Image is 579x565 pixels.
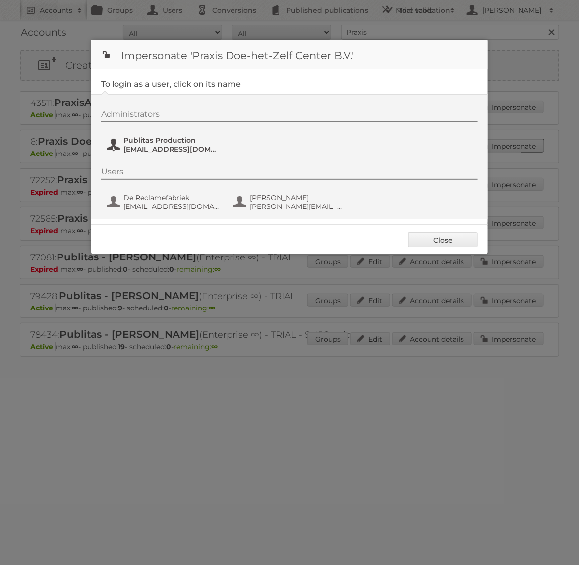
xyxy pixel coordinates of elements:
[106,192,223,212] button: De Reclamefabriek [EMAIL_ADDRESS][DOMAIN_NAME]
[250,202,346,211] span: [PERSON_NAME][EMAIL_ADDRESS][DOMAIN_NAME]
[101,79,241,89] legend: To login as a user, click on its name
[123,202,220,211] span: [EMAIL_ADDRESS][DOMAIN_NAME]
[101,167,478,180] div: Users
[106,135,223,154] button: Publitas Production [EMAIL_ADDRESS][DOMAIN_NAME]
[123,145,220,154] span: [EMAIL_ADDRESS][DOMAIN_NAME]
[101,109,478,122] div: Administrators
[232,192,349,212] button: [PERSON_NAME] [PERSON_NAME][EMAIL_ADDRESS][DOMAIN_NAME]
[123,136,220,145] span: Publitas Production
[408,232,478,247] a: Close
[250,193,346,202] span: [PERSON_NAME]
[123,193,220,202] span: De Reclamefabriek
[91,40,488,69] h1: Impersonate 'Praxis Doe-het-Zelf Center B.V.'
